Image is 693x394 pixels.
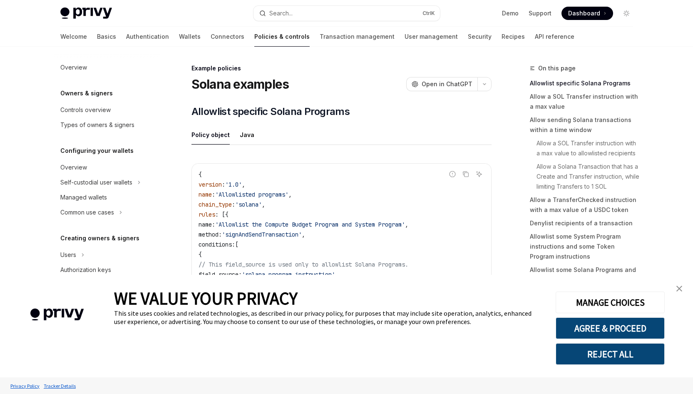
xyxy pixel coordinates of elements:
[335,271,338,278] span: ,
[179,27,201,47] a: Wallets
[199,221,215,228] span: name:
[97,27,116,47] a: Basics
[530,160,640,193] a: Allow a Solana Transaction that has a Create and Transfer instruction, while limiting Transfers t...
[199,251,202,258] span: {
[114,287,298,309] span: WE VALUE YOUR PRIVACY
[242,181,245,188] span: ,
[302,231,305,238] span: ,
[54,60,160,75] a: Overview
[191,64,492,72] div: Example policies
[530,113,640,137] a: Allow sending Solana transactions within a time window
[530,193,640,217] a: Allow a TransferChecked instruction with a max value of a USDC token
[530,230,640,263] a: Allowlist some System Program instructions and some Token Program instructions
[253,6,440,21] button: Open search
[254,27,310,47] a: Policies & controls
[556,317,665,339] button: AGREE & PROCEED
[235,241,238,248] span: [
[60,105,111,115] div: Controls overview
[422,80,472,88] span: Open in ChatGPT
[242,271,335,278] span: 'solana_program_instruction'
[60,62,87,72] div: Overview
[530,90,640,113] a: Allow a SOL Transfer instruction with a max value
[468,27,492,47] a: Security
[556,292,665,313] button: MANAGE CHOICES
[215,211,229,218] span: : [{
[405,221,408,228] span: ,
[405,27,458,47] a: User management
[60,192,107,202] div: Managed wallets
[54,117,160,132] a: Types of owners & signers
[215,191,288,198] span: 'Allowlisted programs'
[60,177,132,187] div: Self-custodial user wallets
[8,379,42,393] a: Privacy Policy
[54,102,160,117] a: Controls overview
[225,181,242,188] span: '1.0'
[222,231,302,238] span: 'signAndSendTransaction'
[232,201,235,208] span: :
[502,27,525,47] a: Recipes
[530,137,640,160] a: Allow a SOL Transfer instruction with a max value to allowlisted recipients
[530,263,640,287] a: Allowlist some Solana Programs and restrict SOL transfers
[406,77,477,91] button: Open in ChatGPT
[54,205,160,220] button: Toggle Common use cases section
[54,262,160,277] a: Authorization keys
[199,201,232,208] span: chain_type
[54,247,160,262] button: Toggle Users section
[212,191,215,198] span: :
[191,105,350,118] span: Allowlist specific Solana Programs
[199,211,215,218] span: rules
[114,309,543,326] div: This site uses cookies and related technologies, as described in our privacy policy, for purposes...
[240,125,254,145] div: Java
[199,241,235,248] span: conditions:
[12,297,102,333] img: company logo
[60,7,112,19] img: light logo
[235,201,262,208] span: 'solana'
[422,10,435,17] span: Ctrl K
[199,271,242,278] span: field_source:
[54,190,160,205] a: Managed wallets
[60,88,113,98] h5: Owners & signers
[215,221,405,228] span: 'Allowlist the Compute Budget Program and System Program'
[530,77,640,90] a: Allowlist specific Solana Programs
[556,343,665,365] button: REJECT ALL
[60,250,76,260] div: Users
[60,27,87,47] a: Welcome
[320,27,395,47] a: Transaction management
[54,160,160,175] a: Overview
[60,233,139,243] h5: Creating owners & signers
[502,9,519,17] a: Demo
[535,27,574,47] a: API reference
[447,169,458,180] button: Report incorrect code
[191,125,230,145] div: Policy object
[191,77,289,92] h1: Solana examples
[262,201,265,208] span: ,
[54,175,160,190] button: Toggle Self-custodial user wallets section
[60,120,134,130] div: Types of owners & signers
[269,8,293,18] div: Search...
[561,7,613,20] a: Dashboard
[60,162,87,172] div: Overview
[460,169,471,180] button: Copy the contents from the code block
[288,191,292,198] span: ,
[60,146,134,156] h5: Configuring your wallets
[126,27,169,47] a: Authentication
[199,261,408,268] span: // This field_source is used only to allowlist Solana Programs.
[538,63,576,73] span: On this page
[474,169,484,180] button: Ask AI
[671,280,688,297] a: close banner
[199,181,222,188] span: version
[568,9,600,17] span: Dashboard
[620,7,633,20] button: Toggle dark mode
[676,286,682,292] img: close banner
[42,379,78,393] a: Tracker Details
[529,9,551,17] a: Support
[222,181,225,188] span: :
[199,171,202,178] span: {
[60,207,114,217] div: Common use cases
[530,217,640,230] a: Denylist recipients of a transaction
[60,265,111,275] div: Authorization keys
[199,231,222,238] span: method:
[199,191,212,198] span: name
[211,27,244,47] a: Connectors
